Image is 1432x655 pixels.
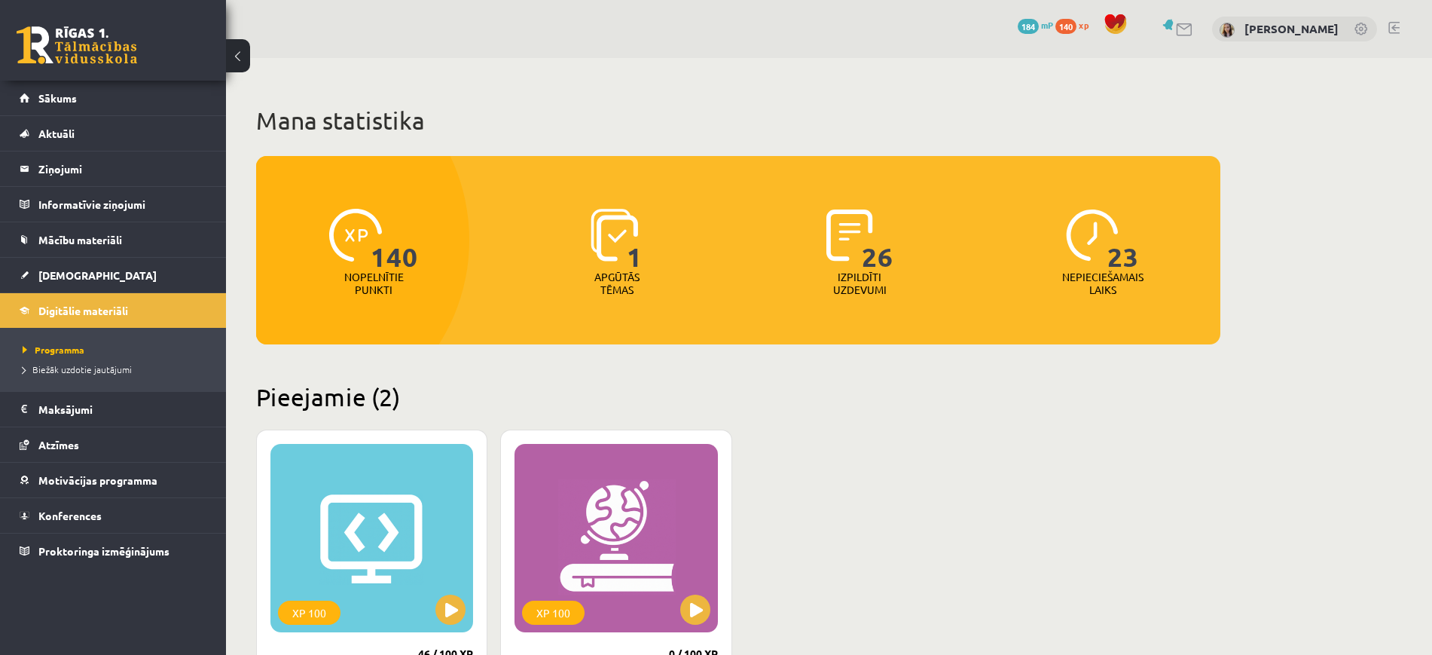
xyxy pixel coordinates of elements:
[344,271,404,296] p: Nopelnītie punkti
[1055,19,1076,34] span: 140
[591,209,638,262] img: icon-learned-topics-4a711ccc23c960034f471b6e78daf4a3bad4a20eaf4de84257b87e66633f6470.svg
[1079,19,1089,31] span: xp
[38,473,157,487] span: Motivācijas programma
[20,222,207,257] a: Mācību materiāli
[20,534,207,568] a: Proktoringa izmēģinājums
[38,544,169,558] span: Proktoringa izmēģinājums
[20,498,207,533] a: Konferences
[826,209,873,262] img: icon-completed-tasks-ad58ae20a441b2904462921112bc710f1caf180af7a3daa7317a5a94f2d26646.svg
[20,116,207,151] a: Aktuāli
[522,601,585,625] div: XP 100
[1062,271,1143,296] p: Nepieciešamais laiks
[256,106,1220,136] h1: Mana statistika
[38,91,77,105] span: Sākums
[20,152,207,186] a: Ziņojumi
[38,233,122,246] span: Mācību materiāli
[830,271,889,296] p: Izpildīti uzdevumi
[329,209,382,262] img: icon-xp-0682a9bc20223a9ccc6f5883a126b849a74cddfe5390d2b41b4391c66f2066e7.svg
[1018,19,1039,34] span: 184
[20,392,207,427] a: Maksājumi
[1041,19,1053,31] span: mP
[20,427,207,462] a: Atzīmes
[1055,19,1096,31] a: 140 xp
[17,26,137,64] a: Rīgas 1. Tālmācības vidusskola
[38,304,128,317] span: Digitālie materiāli
[23,343,211,357] a: Programma
[38,152,207,186] legend: Ziņojumi
[862,209,893,271] span: 26
[20,293,207,328] a: Digitālie materiāli
[20,187,207,222] a: Informatīvie ziņojumi
[1066,209,1119,262] img: icon-clock-7be60019b62300814b6bd22b8e044499b485619524d84068768e800edab66f18.svg
[38,438,79,451] span: Atzīmes
[371,209,418,271] span: 140
[20,258,207,292] a: [DEMOGRAPHIC_DATA]
[627,209,643,271] span: 1
[23,363,132,375] span: Biežāk uzdotie jautājumi
[23,344,84,356] span: Programma
[1244,21,1339,36] a: [PERSON_NAME]
[1018,19,1053,31] a: 184 mP
[38,187,207,222] legend: Informatīvie ziņojumi
[1220,23,1235,38] img: Marija Nicmane
[38,392,207,427] legend: Maksājumi
[20,463,207,497] a: Motivācijas programma
[1107,209,1139,271] span: 23
[256,382,1220,412] h2: Pieejamie (2)
[23,363,211,376] a: Biežāk uzdotie jautājumi
[20,81,207,115] a: Sākums
[588,271,646,296] p: Apgūtās tēmas
[38,509,102,522] span: Konferences
[278,601,340,625] div: XP 100
[38,268,157,282] span: [DEMOGRAPHIC_DATA]
[38,127,75,140] span: Aktuāli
